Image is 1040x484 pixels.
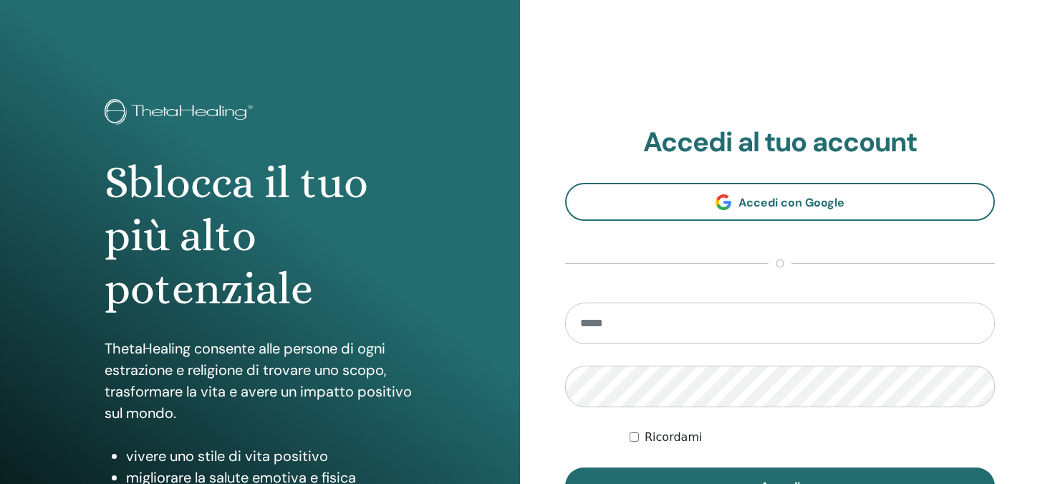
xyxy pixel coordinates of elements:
[565,126,995,159] h2: Accedi al tuo account
[565,183,995,221] a: Accedi con Google
[126,445,415,467] li: vivere uno stile di vita positivo
[738,195,844,210] span: Accedi con Google
[645,429,702,446] label: Ricordami
[769,255,791,272] span: o
[630,429,995,446] div: Keep me authenticated indefinitely or until I manually logout
[105,156,415,316] h1: Sblocca il tuo più alto potenziale
[105,338,415,424] p: ThetaHealing consente alle persone di ogni estrazione e religione di trovare uno scopo, trasforma...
